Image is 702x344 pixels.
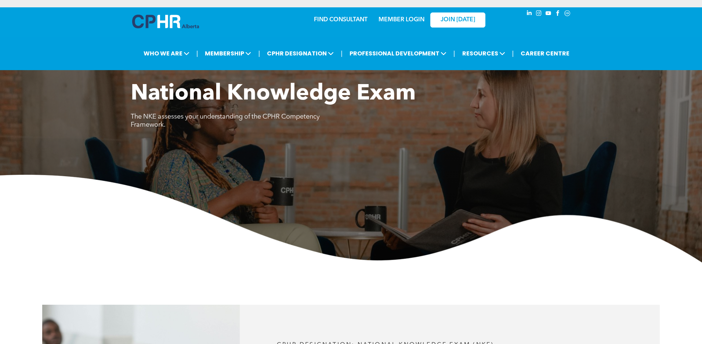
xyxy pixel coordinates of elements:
span: RESOURCES [460,47,507,60]
li: | [196,46,198,61]
span: National Knowledge Exam [131,83,416,105]
span: WHO WE ARE [141,47,192,60]
img: A blue and white logo for cp alberta [132,15,199,28]
a: FIND CONSULTANT [314,17,368,23]
li: | [341,46,343,61]
a: JOIN [DATE] [430,12,485,28]
span: JOIN [DATE] [441,17,475,23]
a: linkedin [525,9,533,19]
a: CAREER CENTRE [518,47,572,60]
a: facebook [554,9,562,19]
span: The NKE assesses your understanding of the CPHR Competency Framework. [131,113,320,128]
a: Social network [563,9,571,19]
li: | [453,46,455,61]
a: youtube [544,9,552,19]
a: MEMBER LOGIN [379,17,424,23]
span: MEMBERSHIP [203,47,253,60]
li: | [512,46,514,61]
li: | [258,46,260,61]
span: PROFESSIONAL DEVELOPMENT [347,47,449,60]
a: instagram [535,9,543,19]
span: CPHR DESIGNATION [265,47,336,60]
